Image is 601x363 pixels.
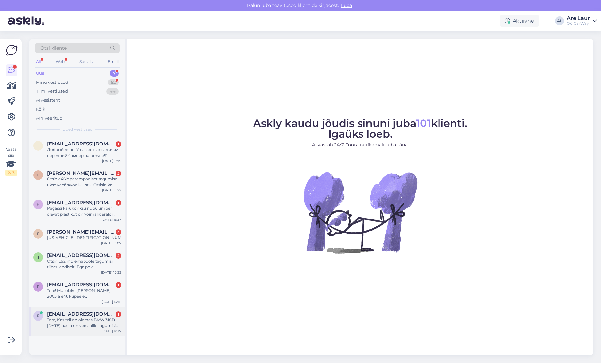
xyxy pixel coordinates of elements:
[47,147,121,159] div: Добрый день! У вас есть в наличии передний бампер на bmw e91 2007г.в
[35,57,42,66] div: All
[110,70,119,77] div: 7
[116,200,121,206] div: 1
[301,154,419,271] img: No Chat active
[47,205,121,217] div: Pagassi kärukonksu nupu ümber olevat plastikut on võimalik eraldi tellida kusagilt või peab terve...
[40,45,67,52] span: Otsi kliente
[54,57,66,66] div: Web
[555,16,564,25] div: AL
[5,170,17,176] div: 2 / 3
[47,258,121,270] div: Otsin E92 mõlemapoole tagumisi tiibasi endiselt! Ega pole [PERSON_NAME] kere vahepeal teind selli...
[47,176,121,188] div: Otsin e46le parempoolset tagumise ukse veeäravoolu liistu. Otsisin ka netist aga paraku ei leidnud
[116,229,121,235] div: 4
[36,70,44,77] div: Uus
[567,16,597,26] a: Are LaurOü CarWay
[108,79,119,86] div: 52
[116,141,121,147] div: 1
[36,97,60,104] div: AI Assistent
[47,235,121,241] div: [US_VEHICLE_IDENTIFICATION_NUMBER]
[36,79,68,86] div: Minu vestlused
[253,142,467,148] p: AI vastab 24/7. Tööta nutikamalt juba täna.
[47,317,121,329] div: Tere, Kas teil on olemas BMW 318D [DATE] aasta universaalile tagumisi elektriakna süsteeme? Kui j...
[62,127,93,132] span: Uued vestlused
[78,57,94,66] div: Socials
[47,288,121,299] div: Tere! Mul oleks [PERSON_NAME] 2005.a e46 kupeele automaatkäigukasti 24 00 1 423 929 peaks olema k...
[47,229,115,235] span: rando.riks@gmail.com
[36,115,63,122] div: Arhiveeritud
[339,2,354,8] span: Luba
[102,329,121,334] div: [DATE] 10:17
[116,282,121,288] div: 1
[101,270,121,275] div: [DATE] 10:22
[47,282,115,288] span: rasmus.tammiste@gmail.com
[37,284,40,289] span: r
[37,255,39,260] span: t
[47,170,115,176] span: heidy.loss38@gmail.com
[102,299,121,304] div: [DATE] 14:15
[47,141,115,147] span: lasietummennus@gmail.com
[106,57,120,66] div: Email
[47,252,115,258] span: tahmakas@gmail.com
[567,21,590,26] div: Oü CarWay
[37,143,39,148] span: l
[102,188,121,193] div: [DATE] 11:22
[500,15,539,27] div: Aktiivne
[416,117,431,129] span: 101
[253,117,467,140] span: Askly kaudu jõudis sinuni juba klienti. Igaüks loeb.
[116,311,121,317] div: 1
[116,171,121,176] div: 2
[47,311,115,317] span: risto.madi@gmail.com
[37,313,40,318] span: r
[101,241,121,246] div: [DATE] 16:07
[37,173,40,177] span: h
[37,231,40,236] span: r
[37,202,40,207] span: h
[116,253,121,259] div: 2
[36,88,68,95] div: Tiimi vestlused
[102,159,121,163] div: [DATE] 13:19
[106,88,119,95] div: 44
[101,217,121,222] div: [DATE] 18:37
[5,44,18,56] img: Askly Logo
[5,146,17,176] div: Vaata siia
[36,106,45,113] div: Kõik
[567,16,590,21] div: Are Laur
[47,200,115,205] span: henri.suislep@gmail.com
